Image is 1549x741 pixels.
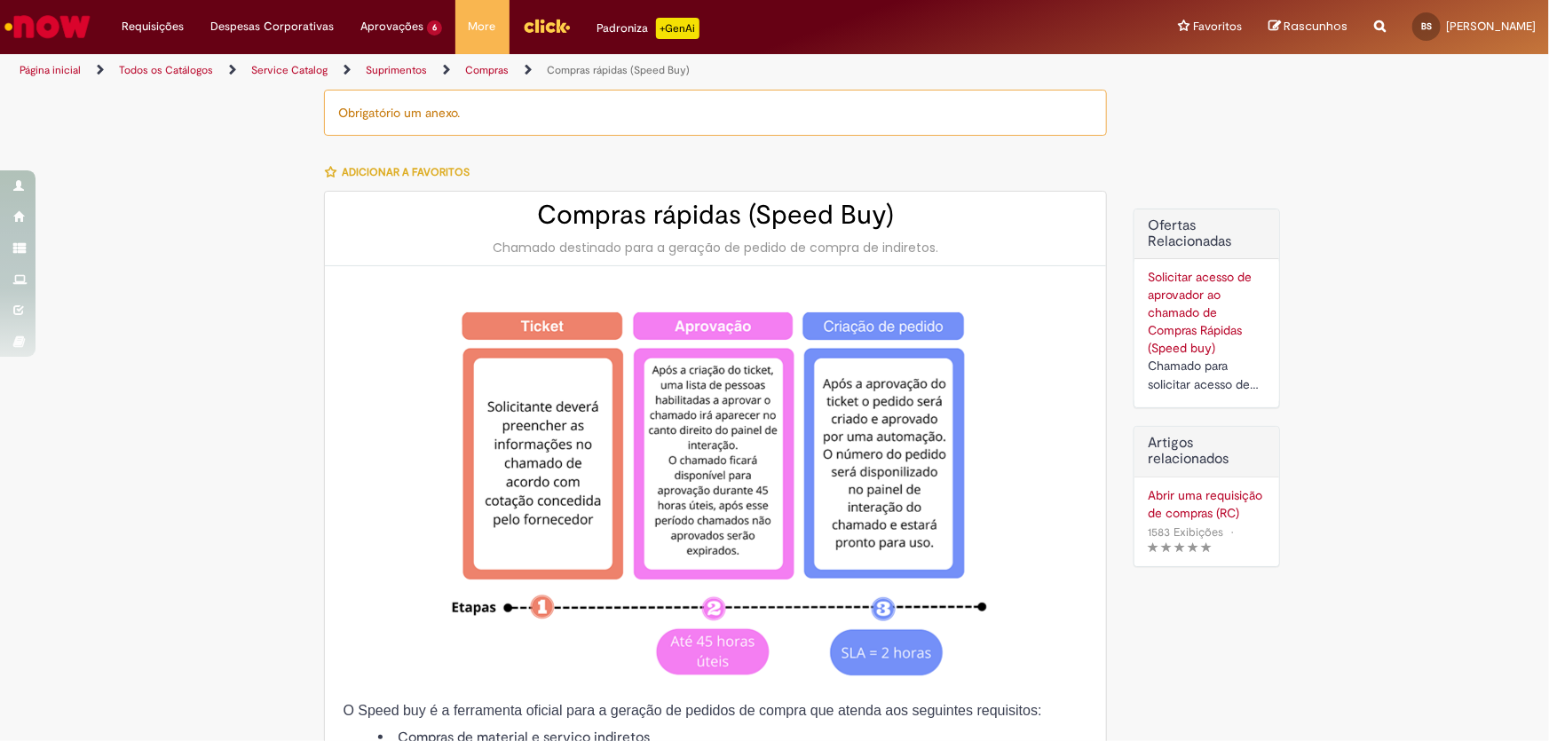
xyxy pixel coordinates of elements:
[1148,524,1223,540] span: 1583 Exibições
[1421,20,1432,32] span: BS
[656,18,699,39] p: +GenAi
[465,63,509,77] a: Compras
[469,18,496,35] span: More
[119,63,213,77] a: Todos os Catálogos
[343,703,1041,718] span: O Speed buy é a ferramenta oficial para a geração de pedidos de compra que atenda aos seguintes r...
[251,63,328,77] a: Service Catalog
[547,63,690,77] a: Compras rápidas (Speed Buy)
[343,239,1088,256] div: Chamado destinado para a geração de pedido de compra de indiretos.
[427,20,442,35] span: 6
[324,90,1107,136] div: Obrigatório um anexo.
[210,18,334,35] span: Despesas Corporativas
[13,54,1019,87] ul: Trilhas de página
[597,18,699,39] div: Padroniza
[1227,520,1237,544] span: •
[343,201,1088,230] h2: Compras rápidas (Speed Buy)
[1148,486,1266,522] a: Abrir uma requisição de compras (RC)
[1148,269,1252,356] a: Solicitar acesso de aprovador ao chamado de Compras Rápidas (Speed buy)
[324,154,479,191] button: Adicionar a Favoritos
[523,12,571,39] img: click_logo_yellow_360x200.png
[1148,218,1266,249] h2: Ofertas Relacionadas
[1193,18,1242,35] span: Favoritos
[1446,19,1536,34] span: [PERSON_NAME]
[2,9,93,44] img: ServiceNow
[1134,209,1280,408] div: Ofertas Relacionadas
[342,165,470,179] span: Adicionar a Favoritos
[20,63,81,77] a: Página inicial
[1148,436,1266,467] h3: Artigos relacionados
[1148,357,1266,394] div: Chamado para solicitar acesso de aprovador ao ticket de Speed buy
[366,63,427,77] a: Suprimentos
[1284,18,1347,35] span: Rascunhos
[1268,19,1347,35] a: Rascunhos
[122,18,184,35] span: Requisições
[360,18,423,35] span: Aprovações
